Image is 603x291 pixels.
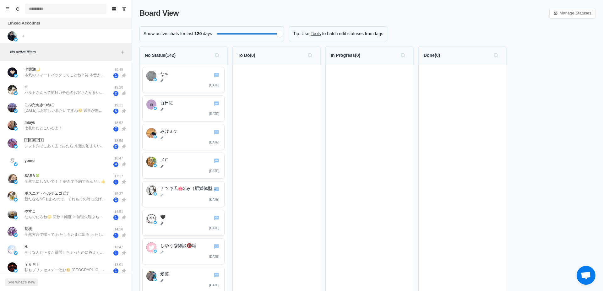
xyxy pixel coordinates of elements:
button: Go to chat [213,272,220,278]
p: days [203,30,212,37]
p: メロ [160,157,220,163]
p: そうなんだ〜また質問しちゃったのに答えくれてありがと🥺 [24,250,106,255]
img: twitter [154,221,157,224]
span: 2 [113,91,118,96]
img: twitter [154,250,157,253]
p: ナツキ氏🐽35y（肥満体型界隈） [160,185,220,192]
p: Linked Accounts [8,20,40,26]
p: [DATE] [209,197,219,202]
button: Go to chat [213,129,220,136]
button: Add filters [119,48,127,56]
p: 17:17 [111,174,127,179]
img: picture [8,262,17,272]
p: [DATE] [209,169,219,173]
div: Go to chatメロtwitterメロ[DATE] [142,153,225,179]
img: picture [14,198,18,202]
img: picture [8,191,17,201]
span: 120 [193,30,203,37]
p: to batch edit statuses from tags [322,30,383,37]
p: 18:52 [111,120,127,126]
img: picture [8,245,17,254]
p: SARA🍀 [24,173,40,179]
img: twitter [154,192,157,196]
p: [DATE] [209,226,219,230]
div: 百日紅 [149,100,154,110]
button: Go to chat [213,72,220,78]
img: picture [14,251,18,255]
p: シフト穴ぽこあくまでみたら 来週お泊まりいけそ🫣かも お泊まりいけなくてもショートでも 会いたい会いたい会いたい会いたい会いたい会いたいうざ笑 [24,143,106,149]
p: [DATE] [209,254,219,259]
img: picture [14,109,18,113]
div: Filter by activity days [277,31,283,37]
p: 19:20 [111,85,127,90]
img: picture [14,127,18,131]
p: In Progress ( 0 ) [331,52,360,59]
p: [DATE] [209,283,219,288]
button: Show unread conversations [119,4,129,14]
p: ボスニア・ヘルチェゴビナ [24,191,70,196]
p: 14:51 [111,209,127,214]
p: ＹｕＭｉ [24,261,40,267]
p: To Do ( 0 ) [238,52,255,59]
img: picture [14,145,18,148]
img: picture [8,227,17,236]
img: picture [8,209,17,219]
img: picture [8,156,17,165]
p: 改札出たとこいるよ！ [24,125,62,131]
span: 3 [113,197,118,202]
p: 百日紅 [160,100,220,106]
img: picture [14,91,18,95]
div: Go to chat百日紅twitter百日紅[DATE] [142,95,225,121]
p: No Status ( 142 ) [145,52,176,59]
button: Notifications [13,4,23,14]
a: Manage Statuses [549,8,595,19]
img: なち [146,71,156,81]
p: 私もプリンセスデー使お😆 [GEOGRAPHIC_DATA]に行くタイミングが近いほうが広島に寄りやすいかと思って！ [24,267,106,273]
img: twitter [154,278,157,281]
p: yomo [24,158,35,164]
p: 13:47 [111,245,127,250]
button: Search [491,50,501,60]
button: Add account [19,32,27,40]
div: Go to chat🖤twitter🖤[DATE] [142,210,225,236]
button: Search [305,50,315,60]
div: Go to chatしゆう@雑談🔞垢twitterしゆう@雑談🔞垢[DATE] [142,238,225,264]
p: 18:50 [111,138,127,143]
img: 🖤 [146,214,156,224]
p: 全然方言で喋って わたしもたまに出る わたし[PERSON_NAME][GEOGRAPHIC_DATA]出身なの [24,232,106,237]
button: Go to chat [213,243,220,250]
p: miayu [24,120,35,125]
span: 2 [113,144,118,149]
p: なんでだろね🙄 回数？頻度？ 無理矢理ぶち込んでみる？🙄 ウーマとかで他に気を紛らわせれば、少し解れてればいけそうじゃない？？🤔🤔 無理かなぁ、、、 [24,214,106,220]
p: 14:20 [111,227,127,232]
button: Search [398,50,408,60]
p: こぶたぬきつねこ [24,102,55,108]
p: [DATE] [209,140,219,145]
button: See what's new [5,278,38,286]
button: Go to chat [213,100,220,107]
p: Board View [139,8,179,19]
p: 胡桃 [24,226,32,232]
button: Go to chat [213,214,220,221]
p: [DATE] [209,83,219,88]
p: Tip: Use [293,30,309,37]
span: 5 [113,109,118,114]
span: 1 [113,233,118,238]
p: Show active chats for last [144,30,193,37]
button: Search [212,50,222,60]
div: Go to chatなちtwitterなち[DATE] [142,67,225,93]
span: 1 [113,215,118,220]
p: なち [160,71,220,78]
button: Board View [109,4,119,14]
p: 13:01 [111,262,127,267]
p: 🖤 [160,214,220,220]
p: 15:37 [111,191,127,197]
p: やすこ [24,208,36,214]
p: 全然気にしないで！！ 好きで予約するんだし👍 [24,179,106,184]
p: 新たなるNGもあるので、それもその時に投げます〜 [24,196,106,202]
img: twitter [154,78,157,81]
p: s [24,84,27,90]
img: picture [8,121,17,130]
img: picture [14,180,18,184]
p: 本気のフィードバックってことね？笑 本音かぁ…おもちゃはあたしには早かったかな😂怖かった笑 元々感度が上がらん人やけん、刺激強いのはハードル高うございます😢おもちゃヤダって言ったとに😂 けど、そ... [24,72,106,78]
